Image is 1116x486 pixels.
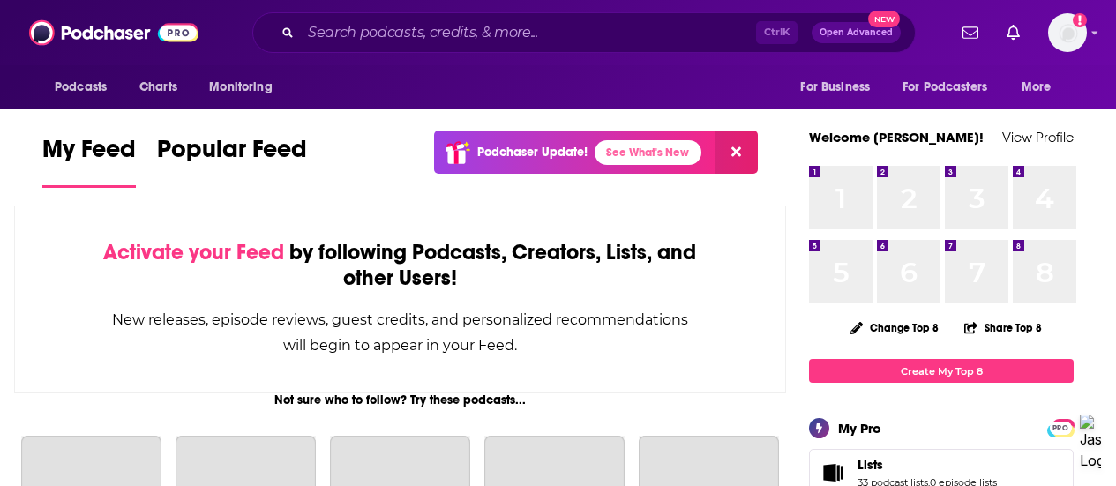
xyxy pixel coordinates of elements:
a: PRO [1050,421,1071,434]
a: Welcome [PERSON_NAME]! [809,129,984,146]
span: Ctrl K [756,21,798,44]
div: Search podcasts, credits, & more... [252,12,916,53]
span: My Feed [42,134,136,175]
span: Monitoring [209,75,272,100]
button: Share Top 8 [963,310,1043,345]
input: Search podcasts, credits, & more... [301,19,756,47]
span: Charts [139,75,177,100]
div: New releases, episode reviews, guest credits, and personalized recommendations will begin to appe... [103,307,697,358]
a: Show notifications dropdown [1000,18,1027,48]
a: Lists [858,457,997,473]
button: open menu [42,71,130,104]
span: Lists [858,457,883,473]
a: Create My Top 8 [809,359,1074,383]
a: My Feed [42,134,136,188]
div: by following Podcasts, Creators, Lists, and other Users! [103,240,697,291]
div: My Pro [838,420,881,437]
span: Open Advanced [820,28,893,37]
button: Open AdvancedNew [812,22,901,43]
button: open menu [197,71,295,104]
a: View Profile [1002,129,1074,146]
span: PRO [1050,422,1071,435]
span: For Business [800,75,870,100]
a: See What's New [595,140,701,165]
button: Change Top 8 [840,317,949,339]
a: Show notifications dropdown [955,18,985,48]
span: More [1022,75,1052,100]
span: Logged in as RebRoz5 [1048,13,1087,52]
img: User Profile [1048,13,1087,52]
span: Activate your Feed [103,239,284,265]
span: New [868,11,900,27]
span: For Podcasters [903,75,987,100]
p: Podchaser Update! [477,145,588,160]
span: Popular Feed [157,134,307,175]
div: Not sure who to follow? Try these podcasts... [14,393,786,407]
svg: Add a profile image [1073,13,1087,27]
img: Podchaser - Follow, Share and Rate Podcasts [29,16,198,49]
button: open menu [788,71,892,104]
a: Lists [815,460,850,485]
a: Popular Feed [157,134,307,188]
button: open menu [1009,71,1074,104]
a: Charts [128,71,188,104]
span: Podcasts [55,75,107,100]
button: Show profile menu [1048,13,1087,52]
button: open menu [891,71,1013,104]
